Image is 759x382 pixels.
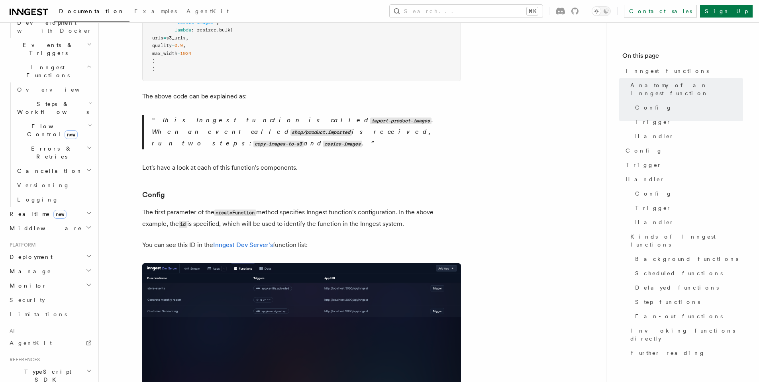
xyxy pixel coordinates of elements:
span: Cancellation [14,167,83,175]
span: References [6,357,40,363]
button: Toggle dark mode [592,6,611,16]
a: Limitations [6,307,94,321]
a: Config [622,143,743,158]
span: Inngest Functions [626,67,709,75]
a: AgentKit [6,336,94,350]
button: Middleware [6,221,94,235]
button: Inngest Functions [6,60,94,82]
span: Security [10,297,45,303]
a: Inngest Functions [622,64,743,78]
span: 1024 [180,51,191,56]
a: Sign Up [700,5,753,18]
code: id [179,221,187,228]
span: s3_urls, [166,35,188,41]
span: , [216,20,219,25]
button: Monitor [6,278,94,293]
a: Config [632,100,743,115]
span: 0.9 [175,43,183,48]
code: copy-images-to-s3 [253,141,304,147]
a: Versioning [14,178,94,192]
button: Realtimenew [6,207,94,221]
a: Anatomy of an Inngest function [627,78,743,100]
span: Documentation [59,8,125,14]
span: Realtime [6,210,67,218]
p: You can see this ID in the function list: [142,239,461,251]
span: Manage [6,267,51,275]
a: Invoking functions directly [627,323,743,346]
code: resize-images [323,141,362,147]
span: Deployment [6,253,53,261]
span: ( [230,27,233,33]
span: AgentKit [186,8,229,14]
span: Trigger [635,118,671,126]
span: Kinds of Inngest functions [630,233,743,249]
span: = [163,35,166,41]
span: Anatomy of an Inngest function [630,81,743,97]
kbd: ⌘K [527,7,538,15]
span: Monitor [6,282,47,290]
a: Background functions [632,252,743,266]
a: Delayed functions [632,280,743,295]
span: Handler [635,218,674,226]
a: Documentation [54,2,129,22]
span: Further reading [630,349,705,357]
a: Handler [622,172,743,186]
span: Middleware [6,224,82,232]
button: Steps & Workflows [14,97,94,119]
span: Step functions [635,298,700,306]
span: Steps & Workflows [14,100,89,116]
span: Config [635,190,672,198]
a: Security [6,293,94,307]
div: Inngest Functions [6,82,94,207]
a: Development with Docker [14,16,94,38]
span: Platform [6,242,36,248]
button: Manage [6,264,94,278]
button: Events & Triggers [6,38,94,60]
span: Invoking functions directly [630,327,743,343]
button: Flow Controlnew [14,119,94,141]
span: Fan-out functions [635,312,723,320]
a: Trigger [632,115,743,129]
span: Delayed functions [635,284,719,292]
span: = [172,43,175,48]
a: Config [632,186,743,201]
p: This Inngest function is called . When an event called is received, run two steps: and . [152,115,461,149]
p: The above code can be explained as: [142,91,461,102]
span: Examples [134,8,177,14]
a: Step functions [632,295,743,309]
span: Versioning [17,182,70,188]
a: Fan-out functions [632,309,743,323]
a: Trigger [632,201,743,215]
span: Events & Triggers [6,41,87,57]
a: Handler [632,129,743,143]
span: Logging [17,196,59,203]
span: bulk [219,27,230,33]
span: Trigger [635,204,671,212]
a: Kinds of Inngest functions [627,229,743,252]
span: Trigger [626,161,662,169]
span: Errors & Retries [14,145,86,161]
span: , [183,43,186,48]
span: Handler [635,132,674,140]
span: Limitations [10,311,67,317]
p: The first parameter of the method specifies Inngest function's configuration. In the above exampl... [142,207,461,230]
span: Scheduled functions [635,269,723,277]
code: shop/product.imported [290,129,352,136]
a: Examples [129,2,182,22]
span: "resize-images" [175,20,216,25]
a: Contact sales [624,5,697,18]
a: Scheduled functions [632,266,743,280]
a: AgentKit [182,2,233,22]
button: Errors & Retries [14,141,94,164]
code: createFunction [214,210,256,216]
span: AI [6,328,15,334]
span: AgentKit [10,340,52,346]
span: Background functions [635,255,738,263]
span: Handler [626,175,665,183]
span: Overview [17,86,99,93]
span: ) [152,58,155,64]
button: Cancellation [14,164,94,178]
span: Inngest Functions [6,63,86,79]
a: Trigger [622,158,743,172]
span: lambda [175,27,191,33]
